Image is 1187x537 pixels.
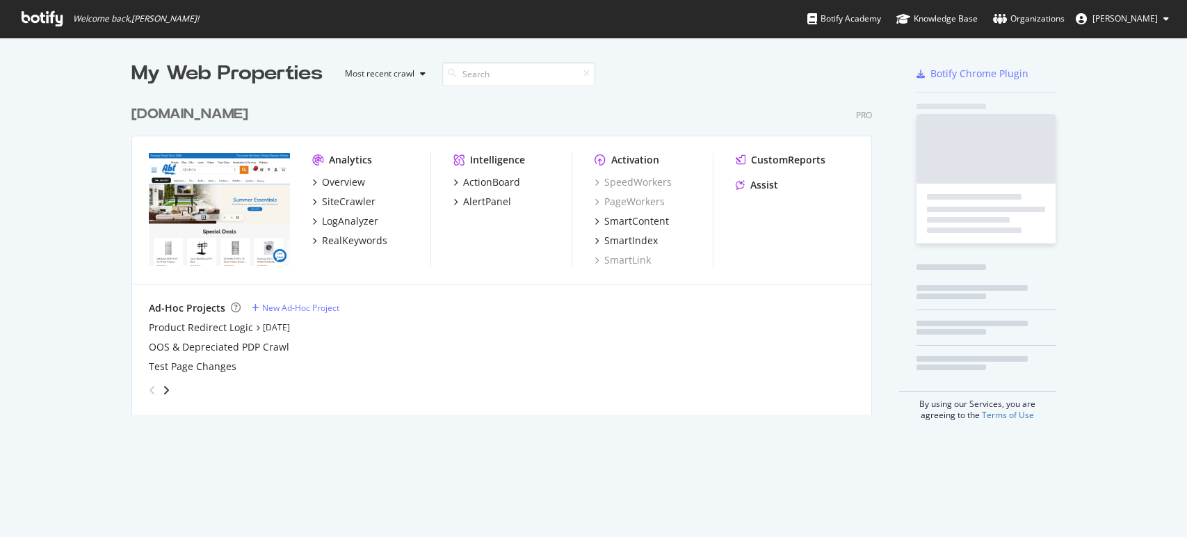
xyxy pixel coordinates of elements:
a: [DOMAIN_NAME] [131,104,254,125]
div: Botify Academy [807,12,881,26]
div: Assist [750,178,778,192]
a: AlertPanel [453,195,511,209]
div: RealKeywords [322,234,387,248]
div: Organizations [993,12,1065,26]
div: grid [131,88,883,415]
div: Analytics [329,153,372,167]
div: New Ad-Hoc Project [262,302,339,314]
a: SmartContent [595,214,669,228]
div: ActionBoard [463,175,520,189]
a: CustomReports [736,153,825,167]
a: OOS & Depreciated PDP Crawl [149,340,289,354]
div: Activation [611,153,659,167]
div: Most recent crawl [345,70,414,78]
div: By using our Services, you are agreeing to the [899,391,1056,421]
a: Terms of Use [982,409,1034,421]
a: PageWorkers [595,195,665,209]
div: Ad-Hoc Projects [149,301,225,315]
div: AlertPanel [463,195,511,209]
a: Assist [736,178,778,192]
div: SmartIndex [604,234,658,248]
a: Overview [312,175,365,189]
input: Search [442,62,595,86]
span: Michalla Mannino [1092,13,1158,24]
a: RealKeywords [312,234,387,248]
a: SpeedWorkers [595,175,672,189]
a: SiteCrawler [312,195,376,209]
a: LogAnalyzer [312,214,378,228]
div: angle-right [161,383,171,397]
div: LogAnalyzer [322,214,378,228]
div: Botify Chrome Plugin [930,67,1028,81]
span: Welcome back, [PERSON_NAME] ! [73,13,199,24]
div: SmartContent [604,214,669,228]
a: SmartLink [595,253,651,267]
div: angle-left [143,379,161,401]
div: Overview [322,175,365,189]
button: Most recent crawl [334,63,431,85]
a: New Ad-Hoc Project [252,302,339,314]
div: Knowledge Base [896,12,978,26]
a: Test Page Changes [149,360,236,374]
a: ActionBoard [453,175,520,189]
div: SiteCrawler [322,195,376,209]
div: CustomReports [751,153,825,167]
div: Pro [856,109,872,121]
div: [DOMAIN_NAME] [131,104,248,125]
a: Botify Chrome Plugin [917,67,1028,81]
div: My Web Properties [131,60,323,88]
button: [PERSON_NAME] [1065,8,1180,30]
a: [DATE] [263,321,290,333]
a: SmartIndex [595,234,658,248]
a: Product Redirect Logic [149,321,253,335]
img: abt.com [149,153,290,266]
div: Intelligence [470,153,525,167]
